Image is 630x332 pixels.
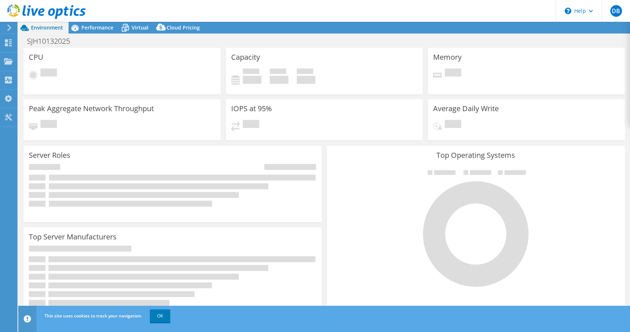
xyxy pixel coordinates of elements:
[29,105,154,113] h3: Peak Aggregate Network Throughput
[433,53,462,61] h3: Memory
[167,24,200,31] span: Cloud Pricing
[243,76,261,84] h4: 0 GiB
[332,151,619,159] h3: Top Operating Systems
[132,24,148,31] span: Virtual
[40,120,57,130] span: Pending
[610,5,622,17] span: DB
[243,120,259,130] span: Pending
[24,37,81,45] h1: SJH10132025
[231,53,260,61] h3: Capacity
[433,105,499,113] h3: Average Daily Write
[270,76,288,84] h4: 0 GiB
[445,120,461,130] span: Pending
[31,24,63,31] span: Environment
[29,233,117,241] h3: Top Server Manufacturers
[231,105,272,113] h3: IOPS at 95%
[44,313,142,319] span: This site uses cookies to track your navigation.
[40,69,57,78] span: Pending
[29,151,70,159] h3: Server Roles
[243,69,259,76] span: Used
[29,53,43,61] h3: CPU
[297,76,315,84] h4: 0 GiB
[270,69,286,76] span: Free
[150,309,170,323] a: OK
[81,24,113,31] span: Performance
[565,8,571,14] svg: \n
[445,69,461,78] span: Pending
[297,69,313,76] span: Total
